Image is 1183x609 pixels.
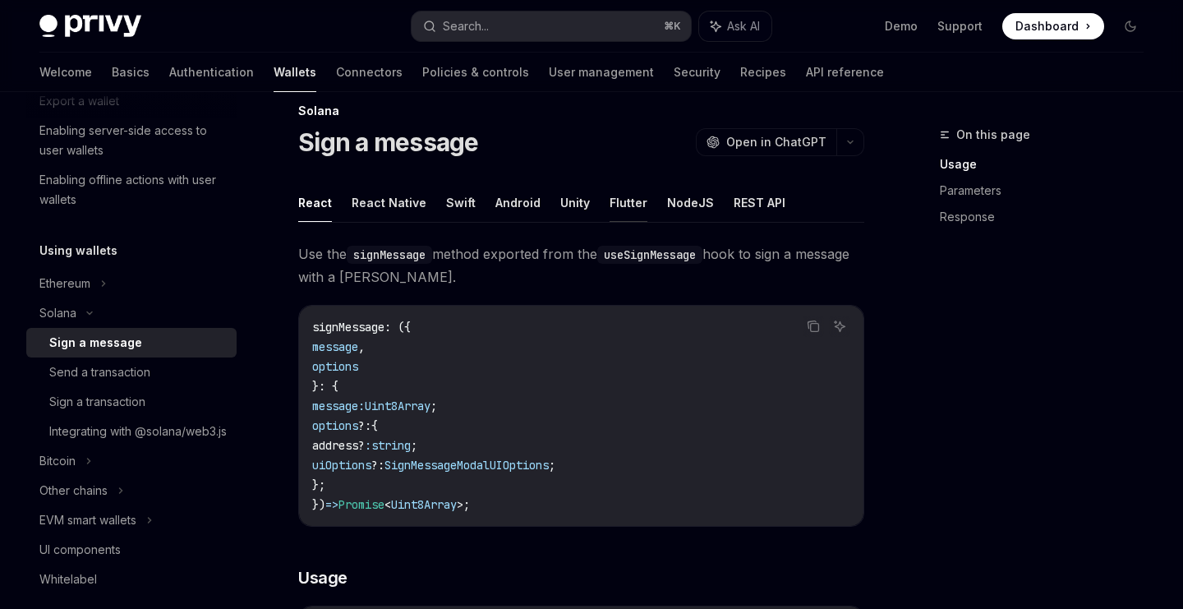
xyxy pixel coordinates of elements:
a: Enabling offline actions with user wallets [26,165,237,215]
div: Send a transaction [49,362,150,382]
a: Whitelabel [26,565,237,594]
span: Open in ChatGPT [726,134,826,150]
code: signMessage [347,246,432,264]
button: React Native [352,183,426,222]
span: Promise [338,497,384,512]
a: Welcome [39,53,92,92]
button: Open in ChatGPT [696,128,836,156]
span: Ask AI [727,18,760,35]
span: Usage [298,566,348,589]
span: ?: [358,418,371,433]
a: Send a transaction [26,358,237,387]
div: Other chains [39,481,108,501]
div: UI components [39,540,121,560]
a: UI components [26,535,237,565]
div: Enabling offline actions with user wallets [39,170,227,210]
code: useSignMessage [597,246,702,264]
span: Uint8Array [365,399,430,413]
div: Whitelabel [39,570,97,589]
button: Toggle dark mode [1117,13,1144,39]
a: Security [674,53,720,92]
button: Copy the contents from the code block [803,316,824,337]
div: Bitcoin [39,451,76,471]
a: Enabling server-side access to user wallets [26,116,237,165]
span: ?: [371,458,384,473]
a: Parameters [940,178,1157,204]
a: Response [940,204,1157,230]
span: options [312,359,358,374]
h1: Sign a message [298,127,479,157]
a: API reference [806,53,884,92]
span: signMessage [312,320,384,334]
button: NodeJS [667,183,714,222]
span: }; [312,478,325,492]
div: Integrating with @solana/web3.js [49,422,227,441]
span: > [457,497,463,512]
a: Authentication [169,53,254,92]
span: On this page [956,125,1030,145]
span: : [365,438,371,453]
button: Unity [560,183,590,222]
span: { [371,418,378,433]
a: Basics [112,53,150,92]
div: EVM smart wallets [39,510,136,530]
span: Use the method exported from the hook to sign a message with a [PERSON_NAME]. [298,242,864,288]
div: Sign a message [49,333,142,353]
div: Sign a transaction [49,392,145,412]
span: }) [312,497,325,512]
div: Ethereum [39,274,90,293]
button: Ask AI [699,12,771,41]
button: Android [495,183,541,222]
button: React [298,183,332,222]
a: Usage [940,151,1157,178]
button: Ask AI [829,316,850,337]
a: Support [937,18,983,35]
a: Sign a transaction [26,387,237,417]
span: ; [430,399,437,413]
span: Dashboard [1015,18,1079,35]
a: Connectors [336,53,403,92]
span: , [358,339,365,354]
button: Flutter [610,183,647,222]
a: Recipes [740,53,786,92]
div: Enabling server-side access to user wallets [39,121,227,160]
div: Search... [443,16,489,36]
a: User management [549,53,654,92]
span: : ({ [384,320,411,334]
button: Swift [446,183,476,222]
span: string [371,438,411,453]
div: Solana [298,103,864,119]
span: message: [312,399,365,413]
span: options [312,418,358,433]
a: Demo [885,18,918,35]
span: message [312,339,358,354]
a: Dashboard [1002,13,1104,39]
span: Uint8Array [391,497,457,512]
span: }: { [312,379,338,394]
span: ; [463,497,470,512]
span: ⌘ K [664,20,681,33]
span: uiOptions [312,458,371,473]
a: Integrating with @solana/web3.js [26,417,237,446]
h5: Using wallets [39,241,117,261]
a: Wallets [274,53,316,92]
div: Solana [39,303,76,323]
a: Sign a message [26,328,237,358]
button: REST API [734,183,785,222]
span: => [325,497,338,512]
span: address? [312,438,365,453]
a: Policies & controls [422,53,529,92]
span: ; [411,438,417,453]
span: SignMessageModalUIOptions [384,458,549,473]
span: ; [549,458,555,473]
button: Search...⌘K [412,12,690,41]
img: dark logo [39,15,141,38]
span: < [384,497,391,512]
